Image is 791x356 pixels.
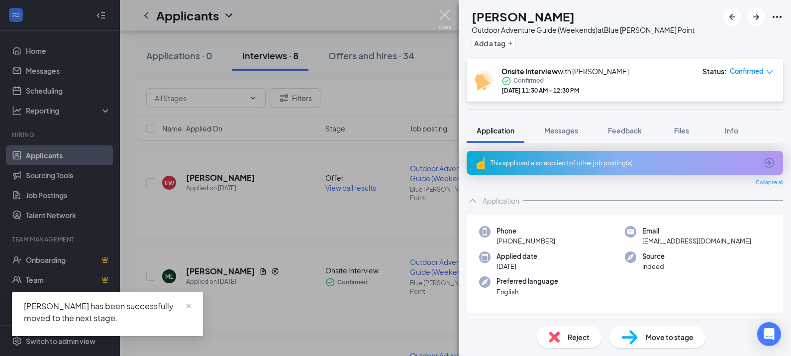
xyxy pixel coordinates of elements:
[496,287,558,297] span: English
[496,261,537,271] span: [DATE]
[642,251,665,261] span: Source
[642,261,665,271] span: Indeed
[491,159,757,167] div: This applicant also applied to 1 other job posting(s)
[726,11,738,23] svg: ArrowLeftNew
[544,126,578,135] span: Messages
[501,67,558,76] b: Onsite Interview
[496,276,558,286] span: Preferred language
[646,332,693,343] span: Move to stage
[725,126,738,135] span: Info
[674,126,689,135] span: Files
[472,8,575,25] h1: [PERSON_NAME]
[608,126,642,135] span: Feedback
[496,251,537,261] span: Applied date
[750,11,762,23] svg: ArrowRight
[501,66,629,76] div: with [PERSON_NAME]
[642,226,751,236] span: Email
[513,76,544,86] span: Confirmed
[472,25,694,35] div: Outdoor Adventure Guide (Weekends) at Blue [PERSON_NAME] Point
[496,226,555,236] span: Phone
[496,236,555,246] span: [PHONE_NUMBER]
[747,8,765,26] button: ArrowRight
[642,236,751,246] span: [EMAIL_ADDRESS][DOMAIN_NAME]
[507,40,513,46] svg: Plus
[756,179,783,187] span: Collapse all
[24,300,191,324] div: [PERSON_NAME] has been successfully moved to the next stage.
[477,126,514,135] span: Application
[501,86,629,95] div: [DATE] 11:30 AM - 12:30 PM
[467,195,479,207] svg: ChevronUp
[730,66,764,76] span: Confirmed
[763,157,775,169] svg: ArrowCircle
[766,69,773,76] span: down
[757,322,781,346] div: Open Intercom Messenger
[723,8,741,26] button: ArrowLeftNew
[501,76,511,86] svg: CheckmarkCircle
[702,66,727,76] div: Status :
[568,332,590,343] span: Reject
[185,303,192,310] span: close
[771,11,783,23] svg: Ellipses
[483,196,519,206] div: Application
[472,38,516,48] button: PlusAdd a tag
